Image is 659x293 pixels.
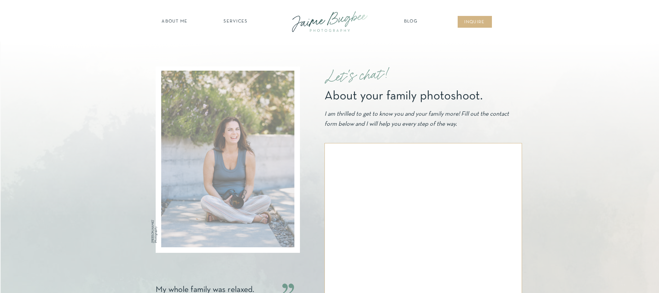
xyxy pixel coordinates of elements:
a: about ME [160,18,190,25]
a: SERVICES [216,18,255,25]
i: I am thrilled to get to know you and your family more! Fill out the contact form below and I will... [324,111,509,127]
a: inqUIre [461,19,489,26]
h1: About your family photoshoot. [324,90,514,100]
i: [PERSON_NAME] Photography [152,220,157,243]
p: Let's chat! [324,59,449,92]
a: Blog [402,18,420,25]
